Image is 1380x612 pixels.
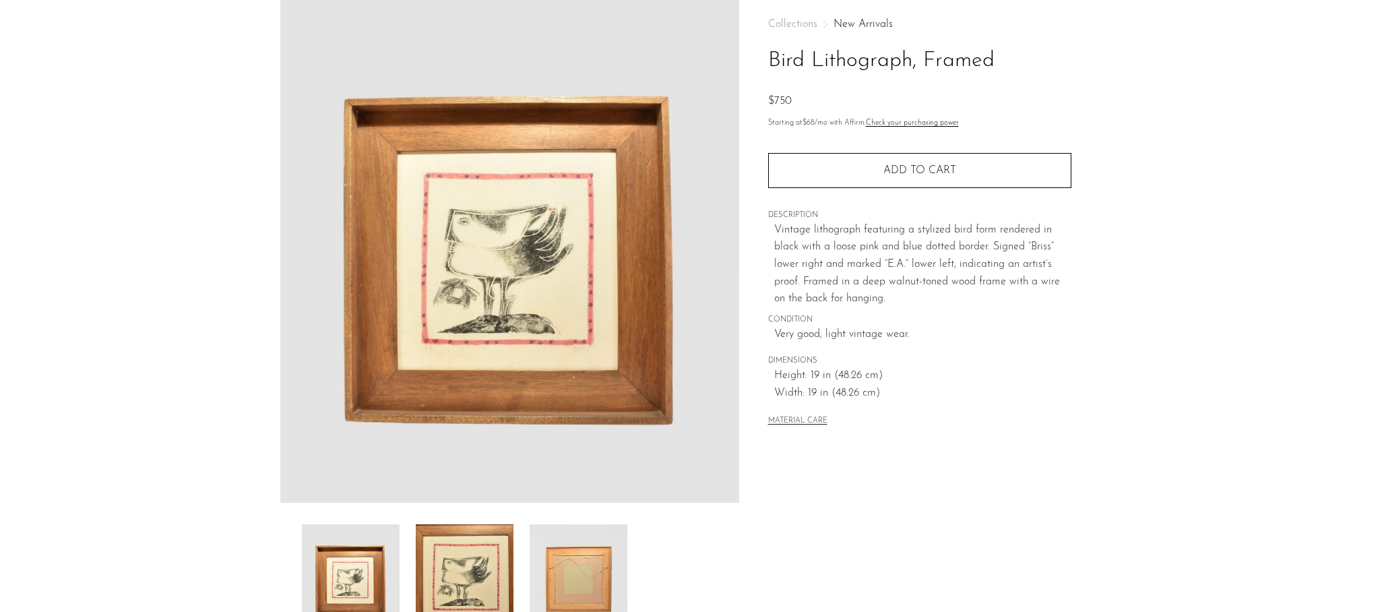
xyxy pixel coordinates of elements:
span: Add to cart [883,165,956,176]
span: $750 [768,96,792,106]
span: Very good; light vintage wear. [774,326,1071,344]
span: Width: 19 in (48.26 cm) [774,385,1071,402]
nav: Breadcrumbs [768,19,1071,30]
span: Collections [768,19,817,30]
button: Add to cart [768,153,1071,188]
span: DESCRIPTION [768,210,1071,222]
p: Starting at /mo with Affirm. [768,117,1071,129]
span: $68 [803,119,815,127]
a: Check your purchasing power - Learn more about Affirm Financing (opens in modal) [866,119,959,127]
h1: Bird Lithograph, Framed [768,44,1071,78]
span: CONDITION [768,314,1071,326]
a: New Arrivals [834,19,893,30]
p: Vintage lithograph featuring a stylized bird form rendered in black with a loose pink and blue do... [774,222,1071,308]
span: DIMENSIONS [768,355,1071,367]
button: MATERIAL CARE [768,417,827,427]
span: Height: 19 in (48.26 cm) [774,367,1071,385]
